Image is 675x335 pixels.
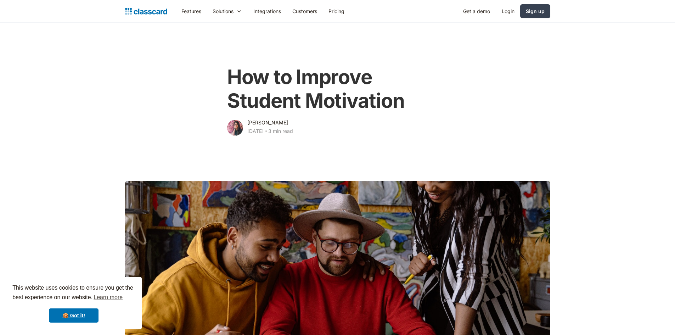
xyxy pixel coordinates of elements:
[526,7,545,15] div: Sign up
[6,277,142,329] div: cookieconsent
[247,118,288,127] div: [PERSON_NAME]
[457,3,496,19] a: Get a demo
[49,308,99,323] a: dismiss cookie message
[287,3,323,19] a: Customers
[12,284,135,303] span: This website uses cookies to ensure you get the best experience on our website.
[323,3,350,19] a: Pricing
[207,3,248,19] div: Solutions
[125,6,167,16] a: home
[227,65,448,113] h1: How to Improve Student Motivation
[248,3,287,19] a: Integrations
[213,7,234,15] div: Solutions
[264,127,268,137] div: ‧
[247,127,264,135] div: [DATE]
[496,3,520,19] a: Login
[268,127,293,135] div: 3 min read
[176,3,207,19] a: Features
[92,292,124,303] a: learn more about cookies
[520,4,550,18] a: Sign up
